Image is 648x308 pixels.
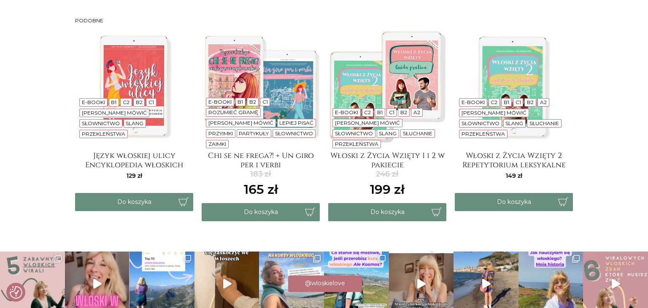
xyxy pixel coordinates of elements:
[136,99,143,105] a: B2
[82,120,120,126] a: Słownictwo
[370,169,405,180] del: 246
[462,120,499,126] a: Słownictwo
[111,99,116,105] a: B1
[93,279,102,289] svg: Play
[504,99,509,105] a: B1
[335,130,373,137] a: Słownictwo
[127,172,142,179] span: 129
[82,131,125,137] a: Przekleństwa
[462,99,485,105] a: E-booki
[126,120,143,126] a: Slang
[506,172,522,179] span: 149
[612,279,620,289] svg: Play
[279,120,313,126] a: Lepiej pisać
[328,203,446,221] button: Do koszyka
[82,110,147,116] a: [PERSON_NAME] mówić
[244,169,278,180] del: 183
[572,255,580,262] svg: Clone
[202,203,320,221] button: Do koszyka
[75,193,193,211] button: Do koszyka
[10,286,22,299] button: Preferencje co do zgód
[208,130,233,137] a: Przyimki
[305,279,345,287] span: @wloskielove
[491,99,497,105] a: C2
[462,110,526,116] a: [PERSON_NAME] mówić
[208,120,273,126] a: [PERSON_NAME] mówić
[275,130,313,137] a: Słownictwo
[529,120,559,126] a: Słuchanie
[462,131,505,137] a: Przekleństwa
[202,151,320,168] a: Chi se ne frega?! + Un giro per i verbi
[455,193,573,211] button: Do koszyka
[377,109,383,115] a: B1
[527,99,534,105] a: B2
[288,276,362,292] a: Instagram @wloskielove
[516,99,521,105] a: C1
[208,141,226,147] a: Zaimki
[238,99,243,105] a: B1
[223,279,232,289] svg: Play
[10,286,22,299] img: Revisit consent button
[335,141,378,147] a: Przekleństwa
[455,151,573,168] a: Włoski z Życia Wzięty 2 Repetytorium leksykalne
[313,255,321,262] svg: Clone
[364,109,371,115] a: C2
[184,255,191,262] svg: Clone
[540,99,547,105] a: A2
[262,99,268,105] a: C1
[75,151,193,168] a: Język włoskiej ulicy Encyklopedia włoskich wulgaryzmów
[335,109,358,115] a: E-booki
[148,99,154,105] a: C1
[82,99,105,105] a: E-booki
[379,130,397,137] a: Slang
[335,120,400,126] a: [PERSON_NAME] mówić
[413,109,420,115] a: A2
[482,279,491,289] svg: Play
[505,120,523,126] a: Slang
[370,180,405,199] ins: 199
[403,130,432,137] a: Słuchanie
[208,109,258,115] a: Rozumieć gramę
[75,18,573,24] h3: Podobne
[249,99,256,105] a: B2
[123,99,130,105] a: C2
[54,255,62,262] svg: Clone
[244,180,278,199] ins: 165
[417,279,426,289] svg: Play
[378,255,386,262] svg: Clone
[239,130,269,137] a: Partykuły
[400,109,407,115] a: B2
[328,151,446,168] a: Włoski z Życia Wzięty 1 i 2 w pakiecie
[208,99,232,105] a: E-booki
[389,109,394,115] a: C1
